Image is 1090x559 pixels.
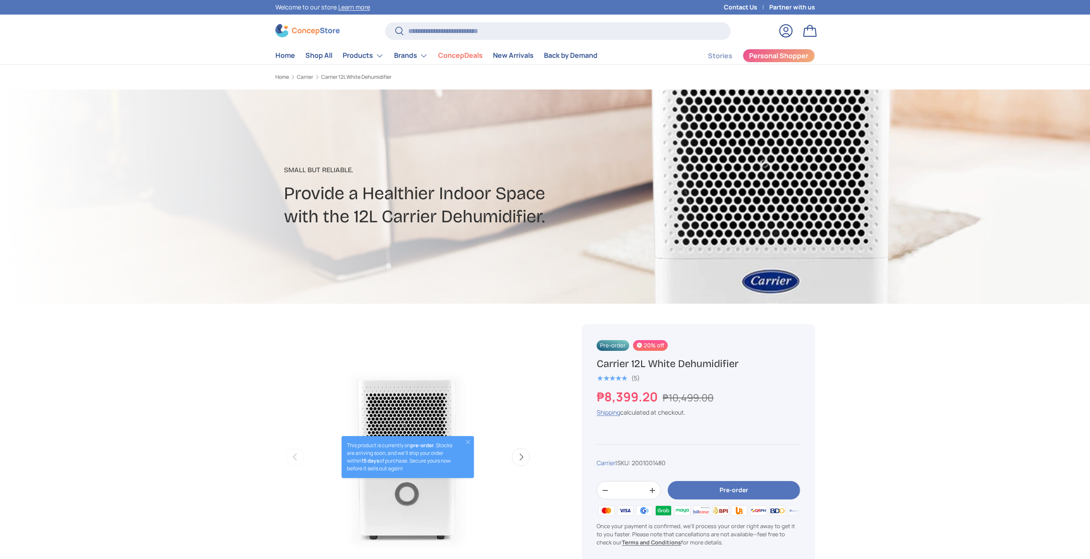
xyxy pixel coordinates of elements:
[361,457,379,464] strong: 15 days
[597,522,800,547] p: Once your payment is confirmed, we'll process your order right away to get it to you faster. Plea...
[410,442,434,449] strong: pre-order
[438,47,483,64] a: ConcepDeals
[787,504,806,517] img: metrobank
[769,3,815,12] a: Partner with us
[389,47,433,64] summary: Brands
[622,538,681,546] a: Terms and Conditions
[275,24,340,37] img: ConcepStore
[730,504,749,517] img: ubp
[321,75,391,80] a: Carrier 12L White Dehumidifier
[544,47,597,64] a: Back by Demand
[616,504,635,517] img: visa
[615,459,666,467] span: |
[275,47,597,64] nav: Primary
[673,504,692,517] img: maya
[692,504,711,517] img: billease
[597,408,620,416] a: Shipping
[768,504,787,517] img: bdo
[597,459,615,467] a: Carrier
[635,504,654,517] img: gcash
[708,48,732,64] a: Stories
[597,340,629,351] span: Pre-order
[597,374,627,382] div: 5.0 out of 5.0 stars
[597,504,615,517] img: master
[633,340,668,351] span: 20% off
[284,182,613,228] h2: Provide a Healthier Indoor Space with the 12L Carrier Dehumidifier.
[394,47,428,64] a: Brands
[724,3,769,12] a: Contact Us
[343,47,384,64] a: Products
[347,442,457,472] p: This product is currently on . Stocks are arriving soon, and we’ll ship your order within of purc...
[632,459,666,467] span: 2001001480
[493,47,534,64] a: New Arrivals
[597,388,660,405] strong: ₱8,399.20
[749,52,808,59] span: Personal Shopper
[275,73,561,81] nav: Breadcrumbs
[597,373,640,382] a: 5.0 out of 5.0 stars (5)
[338,3,370,11] a: Learn more
[654,504,672,517] img: grabpay
[711,504,730,517] img: bpi
[663,391,714,404] s: ₱10,499.00
[305,47,332,64] a: Shop All
[297,75,313,80] a: Carrier
[337,47,389,64] summary: Products
[631,375,640,381] div: (5)
[743,49,815,63] a: Personal Shopper
[687,47,815,64] nav: Secondary
[668,481,800,499] button: Pre-order
[597,408,800,417] div: calculated at checkout.
[275,47,295,64] a: Home
[597,374,627,383] span: ★★★★★
[749,504,767,517] img: qrph
[275,3,370,12] p: Welcome to our store.
[597,357,800,371] h1: Carrier 12L White Dehumidifier
[275,75,289,80] a: Home
[284,165,613,175] p: Small But Reliable.
[617,459,630,467] span: SKU:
